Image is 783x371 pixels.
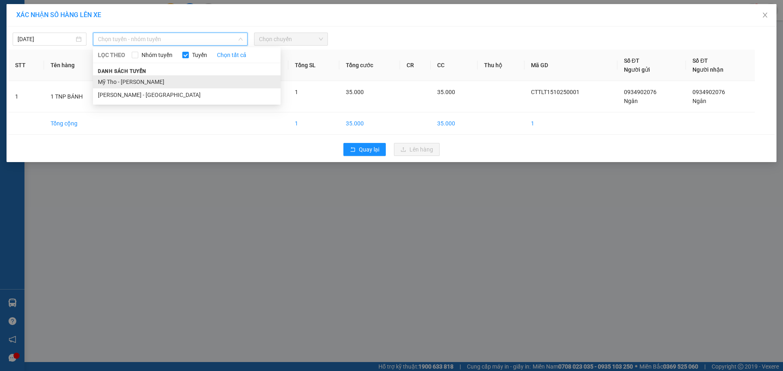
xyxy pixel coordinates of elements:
th: CC [431,50,477,81]
td: Tổng cộng [44,112,112,135]
span: Chọn chuyến [259,33,323,45]
span: 0934902076 [624,89,657,95]
span: Tuyến [189,50,210,59]
span: close [762,12,768,18]
span: down [238,37,243,42]
th: STT [9,50,44,81]
td: 1 [524,112,617,135]
td: 1 [288,112,339,135]
span: Nhóm tuyến [138,50,176,59]
span: 35.000 [437,89,455,95]
td: 1 TNP BÁNH [44,81,112,112]
input: 15/10/2025 [18,35,74,44]
span: Ngân [692,98,706,104]
span: Danh sách tuyến [93,68,151,75]
td: 35.000 [431,112,477,135]
button: uploadLên hàng [394,143,440,156]
span: XÁC NHẬN SỐ HÀNG LÊN XE [16,11,101,19]
button: rollbackQuay lại [343,143,386,156]
span: 1 [295,89,298,95]
li: Mỹ Tho - [PERSON_NAME] [93,75,281,88]
span: Số ĐT [692,57,708,64]
span: rollback [350,147,356,153]
th: Tên hàng [44,50,112,81]
button: Close [754,4,776,27]
span: 35.000 [346,89,364,95]
span: Người nhận [692,66,723,73]
span: Số ĐT [624,57,639,64]
td: 1 [9,81,44,112]
th: Tổng cước [339,50,400,81]
th: Tổng SL [288,50,339,81]
span: Chọn tuyến - nhóm tuyến [98,33,243,45]
span: LỌC THEO [98,50,125,59]
span: Quay lại [359,145,379,154]
span: CTTLT1510250001 [531,89,580,95]
th: CR [400,50,431,81]
li: [PERSON_NAME] - [GEOGRAPHIC_DATA] [93,88,281,101]
span: 0934902076 [692,89,725,95]
a: Chọn tất cả [217,50,246,59]
th: Thu hộ [478,50,525,81]
th: Mã GD [524,50,617,81]
td: 35.000 [339,112,400,135]
span: Người gửi [624,66,650,73]
span: Ngân [624,98,638,104]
